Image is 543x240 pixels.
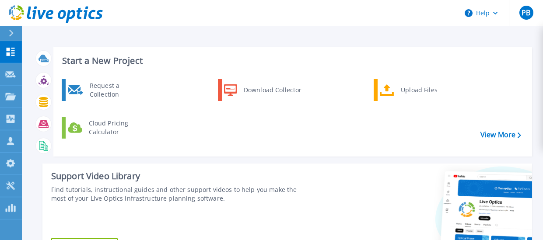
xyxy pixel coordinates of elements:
div: Cloud Pricing Calculator [84,119,149,136]
div: Upload Files [396,81,461,99]
div: Download Collector [239,81,305,99]
h3: Start a New Project [62,56,521,66]
a: Download Collector [218,79,308,101]
a: Upload Files [374,79,463,101]
a: View More [480,131,521,139]
div: Request a Collection [85,81,149,99]
a: Request a Collection [62,79,151,101]
div: Find tutorials, instructional guides and other support videos to help you make the most of your L... [51,185,305,203]
a: Cloud Pricing Calculator [62,117,151,139]
span: PB [522,9,530,16]
div: Support Video Library [51,170,305,182]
